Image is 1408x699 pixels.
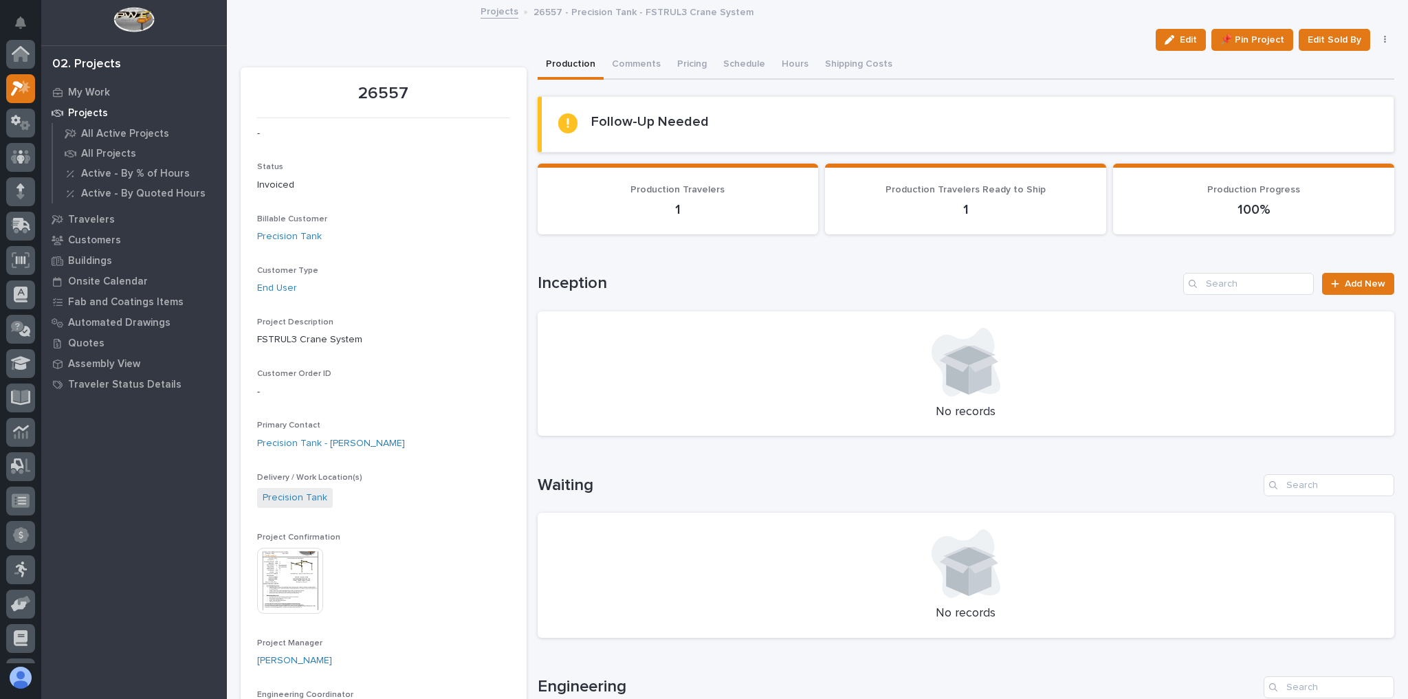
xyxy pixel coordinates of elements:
[257,163,283,171] span: Status
[538,274,1178,293] h1: Inception
[533,3,753,19] p: 26557 - Precision Tank - FSTRUL3 Crane System
[68,379,181,391] p: Traveler Status Details
[257,421,320,430] span: Primary Contact
[1308,32,1361,48] span: Edit Sold By
[53,124,227,143] a: All Active Projects
[68,107,108,120] p: Projects
[81,188,206,200] p: Active - By Quoted Hours
[630,185,725,195] span: Production Travelers
[1322,273,1394,295] a: Add New
[81,148,136,160] p: All Projects
[257,84,510,104] p: 26557
[68,234,121,247] p: Customers
[1183,273,1314,295] input: Search
[257,230,322,244] a: Precision Tank
[41,271,227,291] a: Onsite Calendar
[257,639,322,647] span: Project Manager
[41,209,227,230] a: Travelers
[257,267,318,275] span: Customer Type
[1299,29,1370,51] button: Edit Sold By
[538,51,604,80] button: Production
[715,51,773,80] button: Schedule
[68,337,104,350] p: Quotes
[885,185,1046,195] span: Production Travelers Ready to Ship
[538,476,1259,496] h1: Waiting
[257,474,362,482] span: Delivery / Work Location(s)
[17,16,35,38] div: Notifications
[68,276,148,288] p: Onsite Calendar
[538,677,1259,697] h1: Engineering
[68,358,140,370] p: Assembly View
[68,255,112,267] p: Buildings
[68,87,110,99] p: My Work
[1180,34,1197,46] span: Edit
[817,51,901,80] button: Shipping Costs
[257,654,332,668] a: [PERSON_NAME]
[41,291,227,312] a: Fab and Coatings Items
[41,250,227,271] a: Buildings
[257,691,353,699] span: Engineering Coordinator
[41,102,227,123] a: Projects
[1207,185,1300,195] span: Production Progress
[52,57,121,72] div: 02. Projects
[41,374,227,395] a: Traveler Status Details
[257,333,510,347] p: FSTRUL3 Crane System
[1130,201,1378,218] p: 100%
[1264,474,1394,496] input: Search
[554,606,1378,621] p: No records
[263,491,327,505] a: Precision Tank
[68,214,115,226] p: Travelers
[81,168,190,180] p: Active - By % of Hours
[41,353,227,374] a: Assembly View
[257,370,331,378] span: Customer Order ID
[1345,279,1385,289] span: Add New
[257,385,510,399] p: -
[554,405,1378,420] p: No records
[257,533,340,542] span: Project Confirmation
[41,230,227,250] a: Customers
[41,82,227,102] a: My Work
[68,296,184,309] p: Fab and Coatings Items
[1211,29,1293,51] button: 📌 Pin Project
[841,201,1090,218] p: 1
[53,164,227,183] a: Active - By % of Hours
[113,7,154,32] img: Workspace Logo
[604,51,669,80] button: Comments
[6,663,35,692] button: users-avatar
[41,333,227,353] a: Quotes
[1220,32,1284,48] span: 📌 Pin Project
[81,128,169,140] p: All Active Projects
[554,201,802,218] p: 1
[1156,29,1206,51] button: Edit
[1264,676,1394,698] input: Search
[257,126,510,141] p: -
[257,436,405,451] a: Precision Tank - [PERSON_NAME]
[41,312,227,333] a: Automated Drawings
[669,51,715,80] button: Pricing
[773,51,817,80] button: Hours
[591,113,709,130] h2: Follow-Up Needed
[257,318,333,326] span: Project Description
[6,8,35,37] button: Notifications
[257,281,297,296] a: End User
[68,317,170,329] p: Automated Drawings
[257,215,327,223] span: Billable Customer
[481,3,518,19] a: Projects
[257,178,510,192] p: Invoiced
[53,144,227,163] a: All Projects
[53,184,227,203] a: Active - By Quoted Hours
